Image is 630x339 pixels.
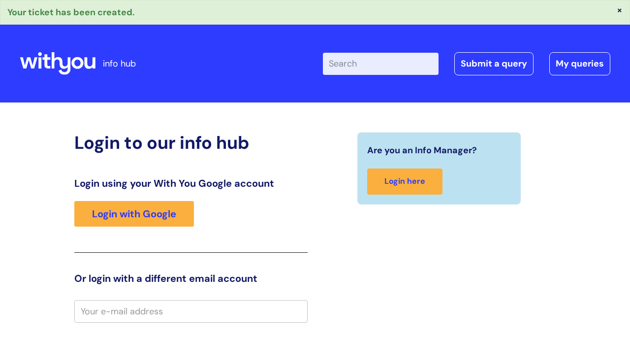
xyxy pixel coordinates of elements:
[454,52,534,75] a: Submit a query
[323,53,439,74] input: Search
[74,272,308,284] h3: Or login with a different email account
[103,56,136,71] p: info hub
[74,177,308,189] h3: Login using your With You Google account
[367,142,477,158] span: Are you an Info Manager?
[74,132,308,153] h2: Login to our info hub
[549,52,610,75] a: My queries
[74,300,308,323] input: Your e-mail address
[74,201,194,227] a: Login with Google
[367,169,442,195] a: Login here
[617,5,623,14] button: ×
